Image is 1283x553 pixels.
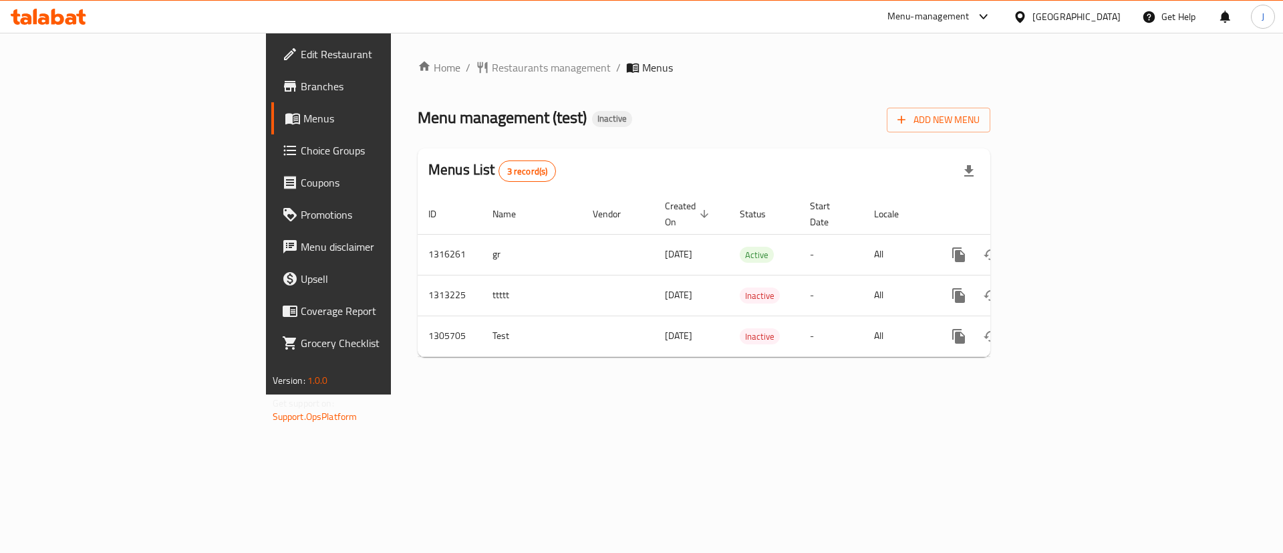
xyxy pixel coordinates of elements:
[740,329,780,344] span: Inactive
[482,316,582,356] td: Test
[953,155,985,187] div: Export file
[897,112,980,128] span: Add New Menu
[271,70,480,102] a: Branches
[271,231,480,263] a: Menu disclaimer
[665,286,692,304] span: [DATE]
[665,245,692,263] span: [DATE]
[975,320,1007,352] button: Change Status
[307,372,328,389] span: 1.0.0
[301,46,470,62] span: Edit Restaurant
[271,295,480,327] a: Coverage Report
[616,60,621,76] li: /
[476,60,611,76] a: Restaurants management
[1032,9,1121,24] div: [GEOGRAPHIC_DATA]
[740,288,780,304] div: Inactive
[482,234,582,275] td: gr
[740,328,780,344] div: Inactive
[418,60,990,76] nav: breadcrumb
[301,335,470,351] span: Grocery Checklist
[301,142,470,158] span: Choice Groups
[975,280,1007,312] button: Change Status
[271,199,480,231] a: Promotions
[799,316,863,356] td: -
[482,275,582,316] td: ttttt
[863,275,932,316] td: All
[492,60,611,76] span: Restaurants management
[863,316,932,356] td: All
[301,78,470,94] span: Branches
[740,206,783,222] span: Status
[271,263,480,295] a: Upsell
[498,160,557,182] div: Total records count
[887,9,970,25] div: Menu-management
[740,247,774,263] span: Active
[975,239,1007,271] button: Change Status
[943,280,975,312] button: more
[271,167,480,199] a: Coupons
[303,110,470,126] span: Menus
[271,102,480,134] a: Menus
[887,108,990,132] button: Add New Menu
[428,160,556,182] h2: Menus List
[863,234,932,275] td: All
[428,206,454,222] span: ID
[592,111,632,127] div: Inactive
[499,165,556,178] span: 3 record(s)
[301,175,470,191] span: Coupons
[642,60,673,76] span: Menus
[799,275,863,316] td: -
[301,207,470,223] span: Promotions
[273,408,358,425] a: Support.OpsPlatform
[932,194,1082,235] th: Actions
[1262,9,1264,24] span: J
[740,288,780,304] span: Inactive
[301,271,470,287] span: Upsell
[271,38,480,70] a: Edit Restaurant
[492,206,533,222] span: Name
[943,320,975,352] button: more
[273,395,334,412] span: Get support on:
[301,239,470,255] span: Menu disclaimer
[271,327,480,359] a: Grocery Checklist
[593,206,638,222] span: Vendor
[418,102,587,132] span: Menu management ( test )
[665,198,713,230] span: Created On
[271,134,480,167] a: Choice Groups
[874,206,916,222] span: Locale
[301,303,470,319] span: Coverage Report
[592,113,632,124] span: Inactive
[810,198,847,230] span: Start Date
[273,372,305,389] span: Version:
[943,239,975,271] button: more
[418,194,1082,357] table: enhanced table
[799,234,863,275] td: -
[665,327,692,344] span: [DATE]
